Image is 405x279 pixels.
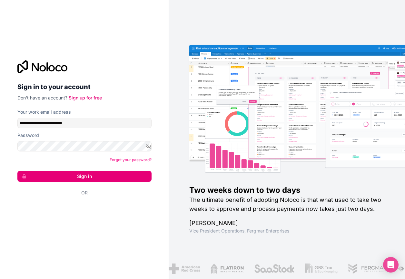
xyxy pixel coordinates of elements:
[17,109,71,115] label: Your work email address
[189,219,384,228] h1: [PERSON_NAME]
[69,95,102,100] a: Sign up for free
[189,228,384,234] h1: Vice President Operations , Fergmar Enterprises
[17,95,67,100] span: Don't have an account?
[17,118,152,128] input: Email address
[17,203,146,217] div: Sign in with Google. Opens in new tab
[253,263,294,274] img: /assets/saastock-C6Zbiodz.png
[383,257,399,273] div: Open Intercom Messenger
[14,203,150,217] iframe: Sign in with Google Button
[81,190,88,196] span: Or
[347,263,387,274] img: /assets/fergmar-CudnrXN5.png
[189,195,384,213] h2: The ultimate benefit of adopting Noloco is that what used to take two weeks to approve and proces...
[304,263,337,274] img: /assets/gbstax-C-GtDUiK.png
[17,132,39,139] label: Password
[168,263,199,274] img: /assets/american-red-cross-BAupjrZR.png
[17,141,152,151] input: Password
[17,81,152,93] h2: Sign in to your account
[189,185,384,195] h1: Two weeks down to two days
[110,157,152,162] a: Forgot your password?
[17,171,152,182] button: Sign in
[210,263,243,274] img: /assets/flatiron-C8eUkumj.png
